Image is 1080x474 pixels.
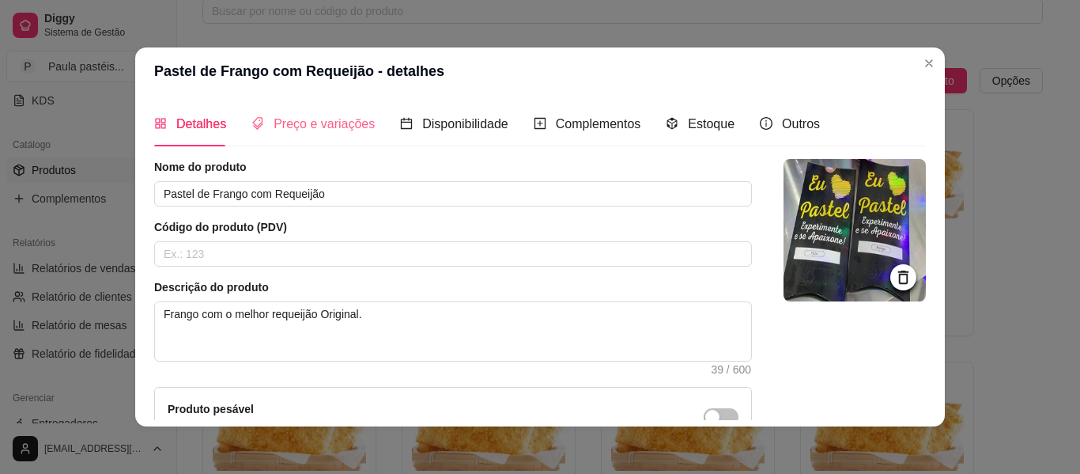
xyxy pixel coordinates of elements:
[688,117,734,131] span: Estoque
[274,117,375,131] span: Preço e variações
[760,117,772,130] span: info-circle
[251,117,264,130] span: tags
[556,117,641,131] span: Complementos
[154,181,752,207] input: Ex.: Hamburguer de costela
[422,117,508,131] span: Disponibilidade
[154,219,752,235] article: Código do produto (PDV)
[666,117,678,130] span: code-sandbox
[784,159,926,301] img: logo da loja
[168,403,254,415] label: Produto pesável
[154,117,167,130] span: appstore
[782,117,820,131] span: Outros
[400,117,413,130] span: calendar
[135,47,945,95] header: Pastel de Frango com Requeijão - detalhes
[176,117,226,131] span: Detalhes
[155,302,751,361] textarea: Frango com o melhor requeijão Original.
[534,117,546,130] span: plus-square
[154,241,752,267] input: Ex.: 123
[916,51,942,76] button: Close
[154,159,752,175] article: Nome do produto
[154,279,752,295] article: Descrição do produto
